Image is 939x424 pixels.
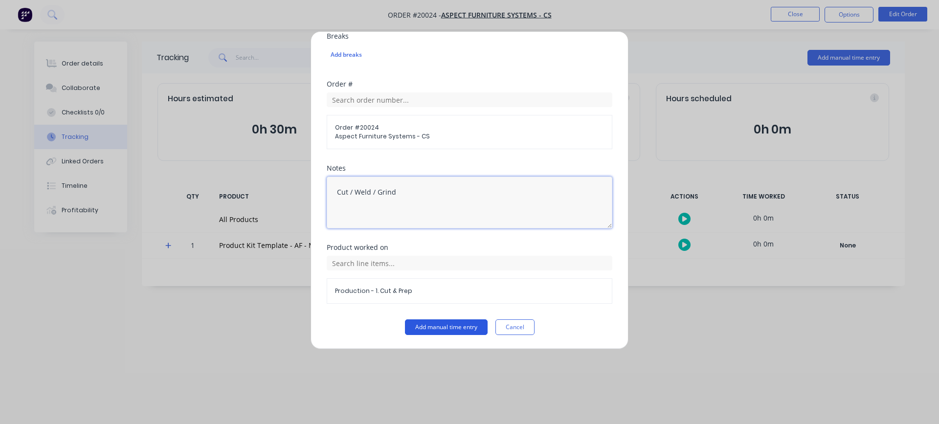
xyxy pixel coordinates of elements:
[495,319,535,335] button: Cancel
[405,319,488,335] button: Add manual time entry
[327,33,612,40] div: Breaks
[335,123,604,132] span: Order # 20024
[331,48,608,61] div: Add breaks
[335,132,604,141] span: Aspect Furniture Systems - CS
[327,177,612,228] textarea: Cut / Weld / Grind
[327,92,612,107] input: Search order number...
[327,256,612,270] input: Search line items...
[327,244,612,251] div: Product worked on
[335,287,604,295] span: Production - 1. Cut & Prep
[327,165,612,172] div: Notes
[327,81,612,88] div: Order #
